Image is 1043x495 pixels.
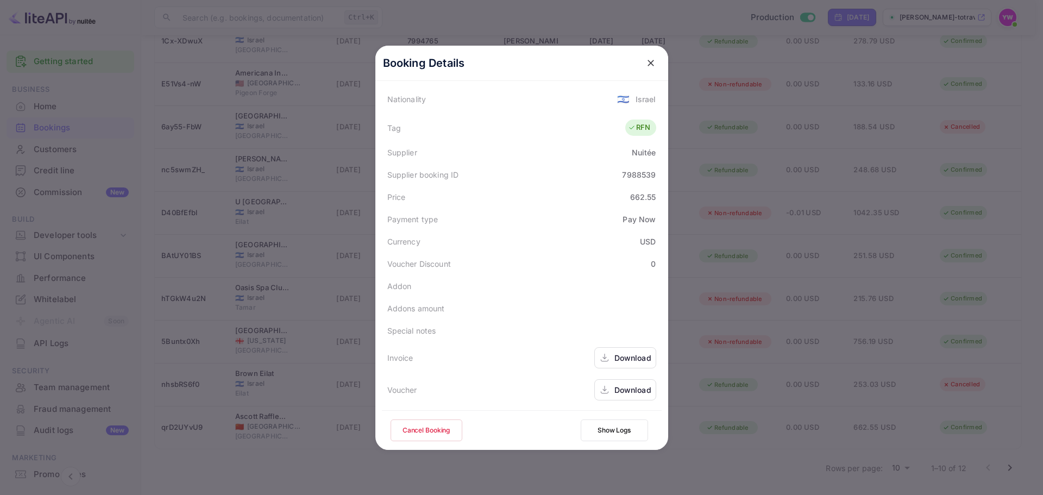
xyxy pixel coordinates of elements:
[387,147,417,158] div: Supplier
[387,303,445,314] div: Addons amount
[622,169,656,180] div: 7988539
[632,147,656,158] div: Nuitée
[614,384,651,396] div: Download
[387,325,436,336] div: Special notes
[651,258,656,270] div: 0
[387,122,401,134] div: Tag
[387,352,413,364] div: Invoice
[383,55,465,71] p: Booking Details
[387,258,451,270] div: Voucher Discount
[391,419,462,441] button: Cancel Booking
[640,236,656,247] div: USD
[628,122,650,133] div: RFN
[387,214,438,225] div: Payment type
[636,93,656,105] div: Israel
[623,214,656,225] div: Pay Now
[387,93,426,105] div: Nationality
[387,280,412,292] div: Addon
[387,384,417,396] div: Voucher
[614,352,651,364] div: Download
[630,191,656,203] div: 662.55
[387,169,459,180] div: Supplier booking ID
[387,236,420,247] div: Currency
[387,191,406,203] div: Price
[617,89,630,109] span: United States
[641,53,661,73] button: close
[581,419,648,441] button: Show Logs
